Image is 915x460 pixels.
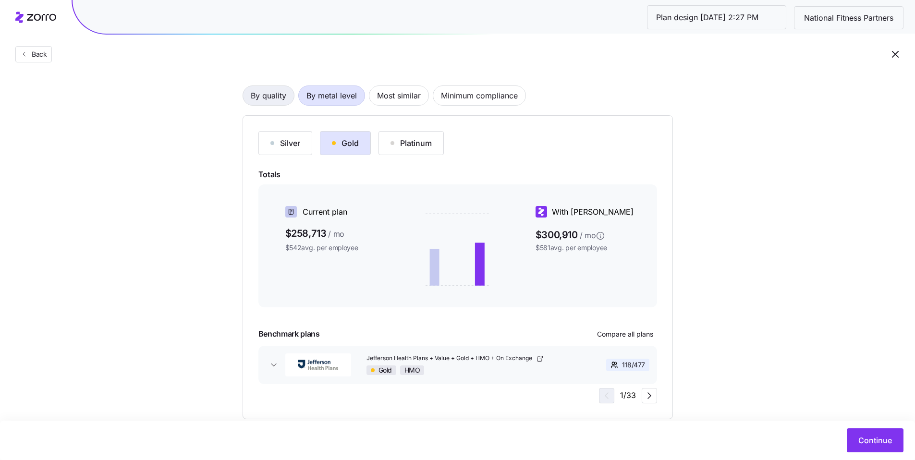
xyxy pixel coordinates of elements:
button: Gold [320,131,371,155]
span: Jefferson Health Plans + Value + Gold + HMO + On Exchange [366,354,534,363]
span: $542 avg. per employee [285,243,391,253]
span: Compare all plans [597,329,653,339]
span: Gold [378,366,392,375]
span: 118 / 477 [622,360,645,370]
div: Current plan [285,206,391,218]
a: Jefferson Health Plans + Value + Gold + HMO + On Exchange [366,354,574,363]
button: Silver [258,131,312,155]
span: Back [28,49,47,59]
span: / mo [328,228,344,240]
span: Most similar [377,86,421,105]
span: $581 avg. per employee [536,243,642,253]
span: By metal level [306,86,357,105]
button: Compare all plans [593,327,657,342]
span: National Fitness Partners [796,12,901,24]
span: / mo [580,230,596,242]
div: Silver [270,137,300,149]
button: By metal level [298,85,365,106]
div: With [PERSON_NAME] [536,206,642,218]
button: Minimum compliance [433,85,526,106]
button: Platinum [378,131,444,155]
div: Platinum [390,137,432,149]
span: By quality [251,86,286,105]
button: Back [15,46,52,62]
div: 1 / 33 [599,388,657,403]
button: Jefferson Health PlansJefferson Health Plans + Value + Gold + HMO + On ExchangeGoldHMO118/477 [258,346,657,384]
button: Most similar [369,85,429,106]
div: Gold [332,137,359,149]
span: $258,713 [285,226,391,241]
span: $300,910 [536,226,642,241]
span: Benchmark plans [258,328,320,340]
img: Jefferson Health Plans [285,353,351,376]
span: Minimum compliance [441,86,518,105]
span: HMO [404,366,420,375]
button: Continue [847,428,903,452]
button: By quality [243,85,294,106]
span: Totals [258,169,657,181]
span: Continue [858,435,892,446]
